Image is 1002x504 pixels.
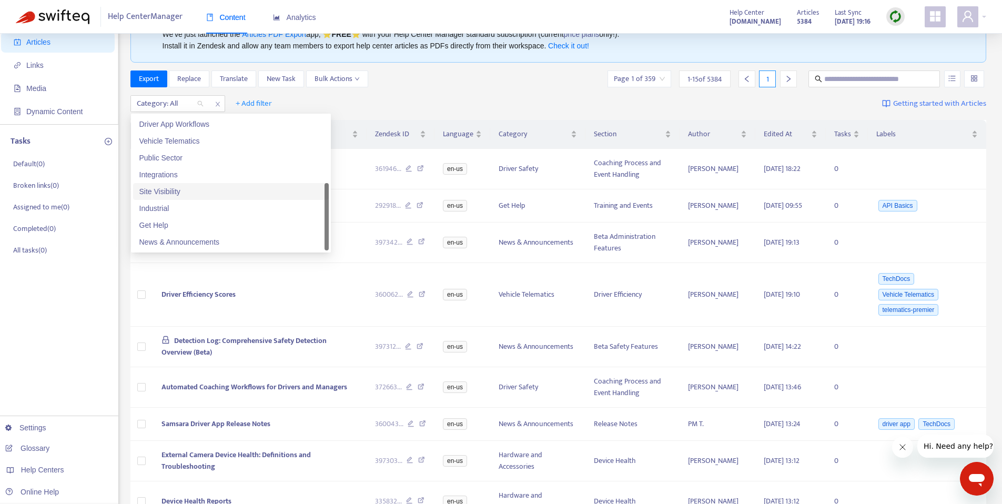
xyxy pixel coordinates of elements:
[687,74,722,85] span: 1 - 15 of 5384
[948,75,956,82] span: unordered-list
[267,73,296,85] span: New Task
[108,7,183,27] span: Help Center Manager
[375,455,402,467] span: 397303 ...
[139,169,322,180] div: Integrations
[548,42,589,50] a: Check it out!
[680,149,755,189] td: [PERSON_NAME]
[892,437,913,458] iframe: Close message
[680,367,755,408] td: [PERSON_NAME]
[133,234,329,250] div: News & Announcements
[21,466,64,474] span: Help Centers
[375,163,401,175] span: 361946 ...
[585,120,680,149] th: Section
[26,84,46,93] span: Media
[13,180,59,191] p: Broken links ( 0 )
[375,381,402,393] span: 372663 ...
[826,120,868,149] th: Tasks
[443,381,467,393] span: en-us
[161,381,347,393] span: Automated Coaching Workflows for Drivers and Managers
[14,38,21,46] span: account-book
[893,98,986,110] span: Getting started with Articles
[133,183,329,200] div: Site Visibility
[306,70,368,87] button: Bulk Actionsdown
[133,217,329,234] div: Get Help
[826,223,868,263] td: 0
[130,70,167,87] button: Export
[764,340,801,352] span: [DATE] 14:22
[13,245,47,256] p: All tasks ( 0 )
[434,120,490,149] th: Language
[490,327,585,367] td: News & Announcements
[680,120,755,149] th: Author
[835,7,862,18] span: Last Sync
[826,367,868,408] td: 0
[797,7,819,18] span: Articles
[834,128,851,140] span: Tasks
[139,135,322,147] div: Vehicle Telematics
[585,189,680,223] td: Training and Events
[375,418,403,430] span: 360043 ...
[764,128,808,140] span: Edited At
[961,10,974,23] span: user
[490,441,585,481] td: Hardware and Accessories
[443,455,467,467] span: en-us
[730,15,781,27] a: [DOMAIN_NAME]
[826,149,868,189] td: 0
[139,73,159,85] span: Export
[375,341,401,352] span: 397312 ...
[161,336,170,344] span: lock
[585,367,680,408] td: Coaching Process and Event Handling
[882,95,986,112] a: Getting started with Articles
[680,408,755,441] td: PM T.
[876,128,969,140] span: Labels
[680,223,755,263] td: [PERSON_NAME]
[273,14,280,21] span: area-chart
[139,219,322,231] div: Get Help
[273,13,316,22] span: Analytics
[161,418,270,430] span: Samsara Driver App Release Notes
[585,441,680,481] td: Device Health
[177,73,201,85] span: Replace
[228,95,280,112] button: + Add filter
[13,158,45,169] p: Default ( 0 )
[139,236,322,248] div: News & Announcements
[375,289,403,300] span: 360062 ...
[868,120,986,149] th: Labels
[16,9,89,24] img: Swifteq
[5,488,59,496] a: Online Help
[889,10,902,23] img: sync.dc5367851b00ba804db3.png
[105,138,112,145] span: plus-circle
[133,200,329,217] div: Industrial
[764,455,799,467] span: [DATE] 13:12
[26,107,83,116] span: Dynamic Content
[161,449,311,472] span: External Camera Device Health: Definitions and Troubleshooting
[133,149,329,166] div: Public Sector
[585,149,680,189] td: Coaching Process and Event Handling
[490,263,585,327] td: Vehicle Telematics
[490,149,585,189] td: Driver Safety
[139,203,322,214] div: Industrial
[139,152,322,164] div: Public Sector
[878,304,939,316] span: telematics-premier
[826,263,868,327] td: 0
[331,30,351,38] b: FREE
[133,133,329,149] div: Vehicle Telematics
[367,120,435,149] th: Zendesk ID
[944,70,960,87] button: unordered-list
[730,7,764,18] span: Help Center
[759,70,776,87] div: 1
[755,120,825,149] th: Edited At
[564,30,600,38] a: price plans
[815,75,822,83] span: search
[133,116,329,133] div: Driver App Workflows
[169,70,209,87] button: Replace
[26,38,50,46] span: Articles
[14,108,21,115] span: container
[585,223,680,263] td: Beta Administration Features
[490,408,585,441] td: News & Announcements
[161,335,327,358] span: Detection Log: Comprehensive Safety Detection Overview (Beta)
[315,73,360,85] span: Bulk Actions
[443,289,467,300] span: en-us
[585,408,680,441] td: Release Notes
